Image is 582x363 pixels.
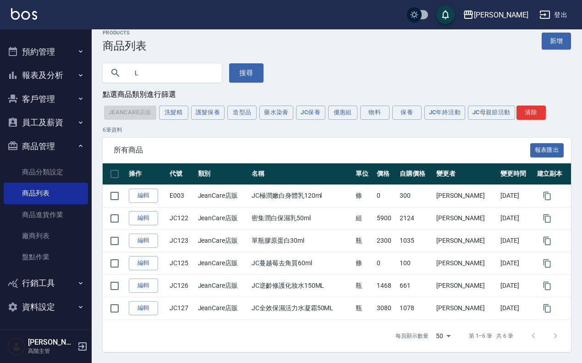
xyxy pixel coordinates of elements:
button: save [436,6,455,24]
th: 單位 [353,163,374,185]
th: 自購價格 [397,163,434,185]
td: 組 [353,207,374,229]
td: JeanCare店販 [196,274,250,297]
button: 登出 [536,6,571,23]
span: 所有商品 [114,145,530,155]
td: 300 [397,184,434,207]
td: [PERSON_NAME] [434,229,498,252]
a: 編輯 [129,211,158,225]
p: 高階主管 [28,347,75,355]
td: 1035 [397,229,434,252]
div: 50 [432,324,454,348]
td: 3080 [374,297,397,319]
td: [PERSON_NAME] [434,252,498,274]
td: JC127 [167,297,195,319]
th: 變更者 [434,163,498,185]
button: 造型品 [227,106,257,120]
p: 每頁顯示數量 [395,332,428,340]
td: 0 [374,252,397,274]
a: 盤點作業 [4,246,88,268]
th: 操作 [126,163,167,185]
button: JC母親節活動 [468,106,515,120]
div: [PERSON_NAME] [474,9,528,21]
td: [DATE] [498,252,534,274]
th: 名稱 [249,163,353,185]
button: 報表及分析 [4,63,88,87]
td: 條 [353,184,374,207]
td: JC全效保濕活力水凝霜50ML [249,297,353,319]
h5: [PERSON_NAME] [28,338,75,347]
button: JC保養 [296,106,325,120]
img: Person [7,337,26,356]
button: [PERSON_NAME] [459,6,532,24]
button: JC年終活動 [424,106,465,120]
td: E003 [167,184,195,207]
td: JeanCare店販 [196,207,250,229]
td: JC123 [167,229,195,252]
td: 瓶 [353,297,374,319]
a: 商品分類設定 [4,162,88,183]
td: 2124 [397,207,434,229]
td: [PERSON_NAME] [434,184,498,207]
td: JC125 [167,252,195,274]
th: 代號 [167,163,195,185]
td: JC122 [167,207,195,229]
a: 編輯 [129,189,158,203]
button: 商品管理 [4,134,88,158]
input: 搜尋關鍵字 [128,61,214,85]
a: 廠商列表 [4,225,88,246]
td: 2300 [374,229,397,252]
td: 密集潤白保濕乳50ml [249,207,353,229]
button: 員工及薪資 [4,111,88,134]
td: 1078 [397,297,434,319]
td: 5900 [374,207,397,229]
td: [PERSON_NAME] [434,274,498,297]
td: [DATE] [498,274,534,297]
th: 變更時間 [498,163,534,185]
td: 0 [374,184,397,207]
button: 洗髮精 [159,106,188,120]
td: JeanCare店販 [196,252,250,274]
button: 預約管理 [4,40,88,64]
button: 保養 [392,106,422,120]
td: [DATE] [498,184,534,207]
a: 編輯 [129,279,158,293]
button: 搜尋 [229,63,264,83]
td: 100 [397,252,434,274]
button: 客戶管理 [4,87,88,111]
a: 編輯 [129,256,158,270]
button: 物料 [360,106,390,120]
a: 編輯 [129,234,158,248]
td: [DATE] [498,207,534,229]
td: JC126 [167,274,195,297]
button: 行銷工具 [4,271,88,295]
td: 1468 [374,274,397,297]
td: [PERSON_NAME] [434,207,498,229]
th: 建立副本 [535,163,571,185]
button: 資料設定 [4,295,88,319]
td: JeanCare店販 [196,184,250,207]
a: 商品進貨作業 [4,204,88,225]
td: [PERSON_NAME] [434,297,498,319]
button: 護髮保養 [191,106,225,120]
td: [DATE] [498,297,534,319]
button: 清除 [516,106,546,120]
a: 商品列表 [4,183,88,204]
a: 新增 [542,33,571,50]
a: 編輯 [129,301,158,315]
td: JC逆齡修護化妝水150ML [249,274,353,297]
td: JeanCare店販 [196,297,250,319]
th: 類別 [196,163,250,185]
a: 報表匯出 [530,145,564,154]
td: JeanCare店販 [196,229,250,252]
td: JC極潤嫩白身體乳120ml [249,184,353,207]
p: 第 1–6 筆 共 6 筆 [469,332,513,340]
p: 6 筆資料 [103,126,571,134]
td: JC蔓越莓去角質60ml [249,252,353,274]
h2: Products [103,30,147,36]
td: [DATE] [498,229,534,252]
td: 瓶 [353,229,374,252]
button: 報表匯出 [530,143,564,157]
td: 661 [397,274,434,297]
th: 價格 [374,163,397,185]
